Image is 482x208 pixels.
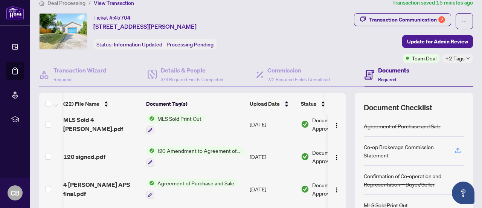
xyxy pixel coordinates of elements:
[407,35,468,48] span: Update for Admin Review
[462,18,467,24] span: ellipsis
[247,108,298,141] td: [DATE]
[154,114,204,123] span: MLS Sold Print Out
[312,148,359,165] span: Document Approved
[466,57,470,60] span: down
[267,77,330,82] span: 2/2 Required Fields Completed
[312,181,359,197] span: Document Approved
[364,172,464,188] div: Confirmation of Co-operation and Representation—Buyer/Seller
[161,77,223,82] span: 3/3 Required Fields Completed
[93,13,131,22] div: Ticket #:
[378,66,409,75] h4: Documents
[438,16,445,23] div: 2
[334,154,340,160] img: Logo
[364,122,441,130] div: Agreement of Purchase and Sale
[369,14,445,26] div: Transaction Communication
[267,66,330,75] h4: Commission
[114,14,131,21] span: 45704
[114,41,214,48] span: Information Updated - Processing Pending
[93,22,197,31] span: [STREET_ADDRESS][PERSON_NAME]
[39,0,44,6] span: home
[146,179,154,187] img: Status Icon
[364,102,432,113] span: Document Checklist
[301,185,309,193] img: Document Status
[143,93,247,114] th: Document Tag(s)
[247,173,298,205] td: [DATE]
[250,100,280,108] span: Upload Date
[63,152,105,161] span: 120 signed.pdf
[445,54,465,63] span: +2 Tags
[312,116,359,133] span: Document Approved
[63,115,140,133] span: MLS Sold 4 [PERSON_NAME].pdf
[334,122,340,128] img: Logo
[331,118,343,130] button: Logo
[331,151,343,163] button: Logo
[161,66,223,75] h4: Details & People
[154,179,237,187] span: Agreement of Purchase and Sale
[301,120,309,128] img: Document Status
[247,93,298,114] th: Upload Date
[331,183,343,195] button: Logo
[63,180,140,198] span: 4 [PERSON_NAME] APS final.pdf
[60,93,143,114] th: (22) File Name
[301,153,309,161] img: Document Status
[40,14,87,49] img: IMG-S12279428_1.jpg
[301,100,316,108] span: Status
[53,66,107,75] h4: Transaction Wizard
[146,114,154,123] img: Status Icon
[63,100,99,108] span: (22) File Name
[146,179,237,199] button: Status IconAgreement of Purchase and Sale
[378,77,396,82] span: Required
[452,182,474,204] button: Open asap
[412,54,436,62] span: Team Deal
[11,188,20,198] span: CB
[154,146,244,155] span: 120 Amendment to Agreement of Purchase and Sale
[6,6,24,20] img: logo
[364,143,446,159] div: Co-op Brokerage Commission Statement
[146,146,244,167] button: Status Icon120 Amendment to Agreement of Purchase and Sale
[298,93,362,114] th: Status
[354,13,451,26] button: Transaction Communication2
[334,187,340,193] img: Logo
[402,35,473,48] button: Update for Admin Review
[146,114,204,135] button: Status IconMLS Sold Print Out
[247,140,298,173] td: [DATE]
[93,39,217,49] div: Status:
[53,77,72,82] span: Required
[146,146,154,155] img: Status Icon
